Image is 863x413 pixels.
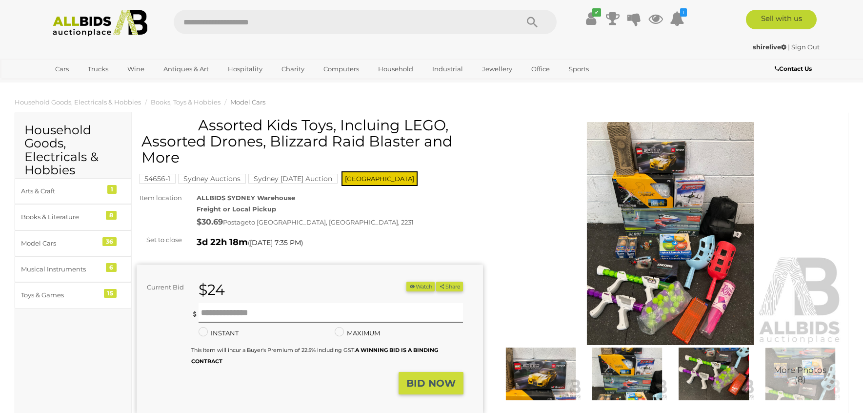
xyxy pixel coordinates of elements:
i: 1 [680,8,687,17]
a: Office [525,61,556,77]
img: Assorted Kids Toys, Incluing LEGO, Assorted Drones, Blizzard Raid Blaster and More [760,348,841,400]
a: Model Cars 36 [15,230,131,256]
span: [GEOGRAPHIC_DATA] [341,171,418,186]
a: Industrial [426,61,469,77]
b: Contact Us [775,65,812,72]
div: Toys & Games [21,289,101,301]
strong: $24 [199,281,225,299]
mark: Sydney Auctions [178,174,246,184]
a: Antiques & Art [157,61,215,77]
label: MAXIMUM [335,328,380,339]
button: Watch [406,282,435,292]
span: More Photos (8) [774,366,826,384]
h2: Household Goods, Electricals & Hobbies [24,124,121,177]
div: Model Cars [21,238,101,249]
div: Set to close [129,234,189,246]
strong: ALLBIDS SYDNEY Warehouse [197,194,295,202]
h1: Assorted Kids Toys, Incluing LEGO, Assorted Drones, Blizzard Raid Blaster and More [141,117,481,165]
img: Allbids.com.au [47,10,153,37]
div: Item location [129,192,189,204]
span: [DATE] 7:35 PM [250,238,301,247]
strong: $30.69 [197,217,223,227]
small: This Item will incur a Buyer's Premium of 22.5% including GST. [191,347,438,365]
strong: BID NOW [406,377,456,389]
a: Sign Out [791,43,820,51]
strong: Freight or Local Pickup [197,205,276,213]
a: Sydney Auctions [178,175,246,183]
strong: shirelive [753,43,786,51]
strong: 3d 22h 18m [197,237,248,248]
div: 8 [106,211,117,220]
a: Books & Literature 8 [15,204,131,230]
button: Share [436,282,463,292]
a: Household [372,61,420,77]
a: Arts & Craft 1 [15,178,131,204]
a: Cars [49,61,75,77]
a: Toys & Games 15 [15,282,131,308]
span: ( ) [248,239,303,247]
a: Sell with us [746,10,817,29]
img: Assorted Kids Toys, Incluing LEGO, Assorted Drones, Blizzard Raid Blaster and More [673,348,754,400]
button: BID NOW [399,372,463,395]
i: ✔ [592,8,601,17]
div: Musical Instruments [21,264,101,275]
a: Hospitality [221,61,269,77]
span: | [788,43,790,51]
a: Sydney [DATE] Auction [248,175,338,183]
img: Assorted Kids Toys, Incluing LEGO, Assorted Drones, Blizzard Raid Blaster and More [586,348,668,400]
a: Contact Us [775,63,814,74]
a: [GEOGRAPHIC_DATA] [49,77,131,93]
mark: Sydney [DATE] Auction [248,174,338,184]
a: Wine [121,61,151,77]
li: Watch this item [406,282,435,292]
a: Model Cars [230,98,265,106]
div: 6 [106,263,117,272]
a: Charity [275,61,311,77]
a: Jewellery [476,61,519,77]
label: INSTANT [199,328,239,339]
a: ✔ [584,10,599,27]
mark: 54656-1 [139,174,176,184]
a: More Photos(8) [760,348,841,400]
a: 1 [670,10,684,27]
div: Postage [197,215,482,229]
span: to [GEOGRAPHIC_DATA], [GEOGRAPHIC_DATA], 2231 [249,218,414,226]
div: Current Bid [137,282,191,293]
a: Musical Instruments 6 [15,256,131,282]
a: Household Goods, Electricals & Hobbies [15,98,141,106]
div: Books & Literature [21,211,101,223]
img: Assorted Kids Toys, Incluing LEGO, Assorted Drones, Blizzard Raid Blaster and More [500,348,582,400]
div: 15 [104,289,117,298]
a: shirelive [753,43,788,51]
a: Computers [317,61,365,77]
div: 36 [102,237,117,246]
div: Arts & Craft [21,186,101,197]
button: Search [508,10,557,34]
div: 1 [107,185,117,194]
a: Books, Toys & Hobbies [151,98,221,106]
a: Sports [562,61,595,77]
a: 54656-1 [139,175,176,183]
img: Assorted Kids Toys, Incluing LEGO, Assorted Drones, Blizzard Raid Blaster and More [498,122,844,345]
a: Trucks [81,61,115,77]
